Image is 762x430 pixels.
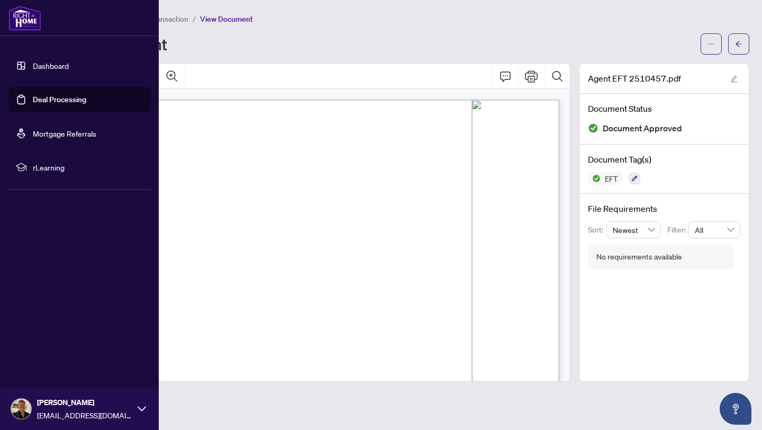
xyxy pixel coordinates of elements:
[11,399,31,419] img: Profile Icon
[603,121,682,136] span: Document Approved
[707,40,715,48] span: ellipsis
[132,14,188,24] span: View Transaction
[667,224,688,236] p: Filter:
[601,175,622,182] span: EFT
[33,162,143,173] span: rLearning
[695,222,734,238] span: All
[33,129,96,138] a: Mortgage Referrals
[613,222,655,238] span: Newest
[33,61,69,70] a: Dashboard
[588,224,606,236] p: Sort:
[193,13,196,25] li: /
[8,5,41,31] img: logo
[200,14,253,24] span: View Document
[596,251,682,263] div: No requirements available
[37,409,132,421] span: [EMAIL_ADDRESS][DOMAIN_NAME]
[588,102,740,115] h4: Document Status
[735,40,742,48] span: arrow-left
[37,397,132,408] span: [PERSON_NAME]
[588,153,740,166] h4: Document Tag(s)
[33,95,86,104] a: Deal Processing
[588,172,601,185] img: Status Icon
[720,393,751,425] button: Open asap
[588,72,681,85] span: Agent EFT 2510457.pdf
[588,123,598,133] img: Document Status
[730,75,738,83] span: edit
[588,202,740,215] h4: File Requirements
